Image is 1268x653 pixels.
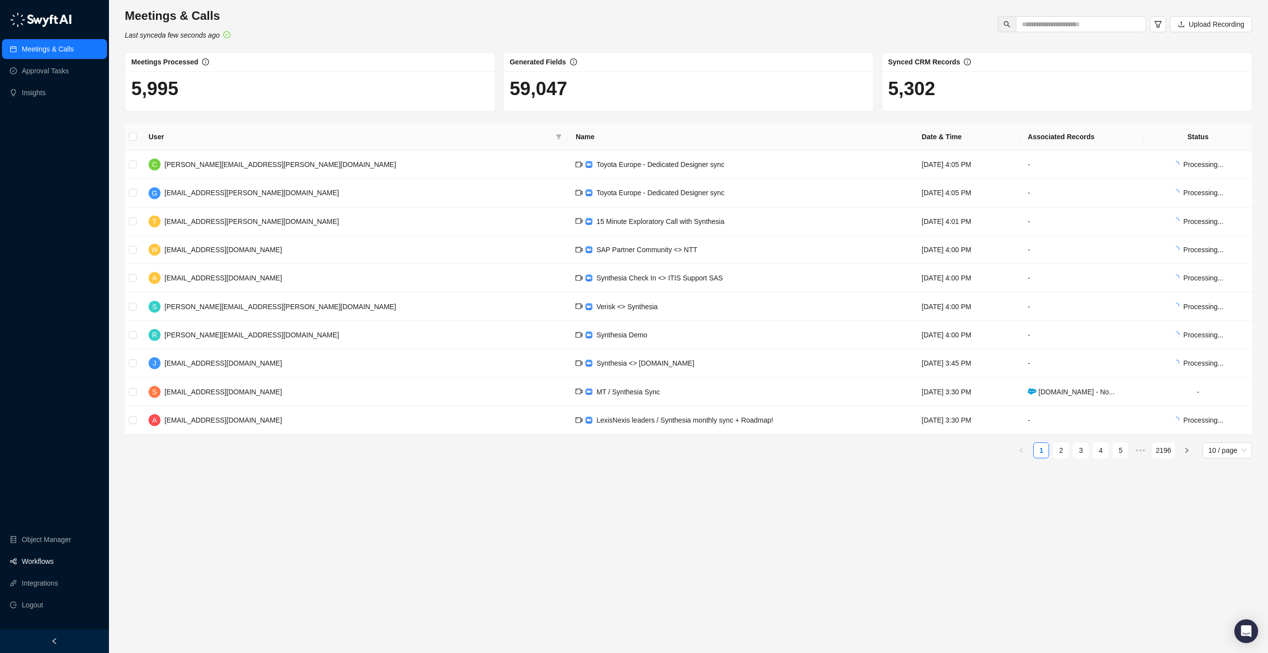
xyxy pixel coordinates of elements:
[22,39,74,59] a: Meetings & Calls
[1172,331,1179,338] span: loading
[1073,443,1088,458] a: 3
[585,331,592,338] img: zoom-DkfWWZB2.png
[1172,161,1179,168] span: loading
[22,595,43,615] span: Logout
[164,274,282,282] span: [EMAIL_ADDRESS][DOMAIN_NAME]
[510,77,867,100] h1: 59,047
[585,274,592,281] img: zoom-DkfWWZB2.png
[164,416,282,424] span: [EMAIL_ADDRESS][DOMAIN_NAME]
[1013,442,1029,458] li: Previous Page
[22,551,53,571] a: Workflows
[22,530,71,549] a: Object Manager
[585,189,592,196] img: zoom-DkfWWZB2.png
[596,303,658,311] span: Verisk <> Synthesia
[10,601,17,608] span: logout
[596,331,647,339] span: Synthesia Demo
[164,161,396,168] span: [PERSON_NAME][EMAIL_ADDRESS][PERSON_NAME][DOMAIN_NAME]
[164,388,282,396] span: [EMAIL_ADDRESS][DOMAIN_NAME]
[576,388,582,395] span: video-camera
[576,218,582,224] span: video-camera
[1172,246,1179,253] span: loading
[1183,189,1223,197] span: Processing...
[1020,349,1144,378] td: -
[914,406,1020,435] td: [DATE] 3:30 PM
[1172,189,1179,196] span: loading
[1203,442,1252,458] div: Page Size
[1183,359,1223,367] span: Processing...
[1020,179,1144,207] td: -
[1004,21,1010,28] span: search
[1172,274,1179,281] span: loading
[914,151,1020,179] td: [DATE] 4:05 PM
[125,8,230,24] h3: Meetings & Calls
[22,573,58,593] a: Integrations
[152,329,157,340] span: R
[576,189,582,196] span: video-camera
[914,349,1020,378] td: [DATE] 3:45 PM
[888,77,1246,100] h1: 5,302
[568,123,914,151] th: Name
[164,218,339,225] span: [EMAIL_ADDRESS][PERSON_NAME][DOMAIN_NAME]
[1132,442,1148,458] li: Next 5 Pages
[596,246,697,254] span: SAP Partner Community <> NTT
[131,77,489,100] h1: 5,995
[1172,417,1179,424] span: loading
[1144,123,1252,151] th: Status
[914,123,1020,151] th: Date & Time
[1183,218,1223,225] span: Processing...
[570,58,577,65] span: info-circle
[51,638,58,645] span: left
[151,244,158,255] span: W
[1132,442,1148,458] span: •••
[576,303,582,310] span: video-camera
[1179,442,1195,458] button: right
[1013,442,1029,458] button: left
[10,12,72,27] img: logo-05li4sbe.png
[164,189,339,197] span: [EMAIL_ADDRESS][PERSON_NAME][DOMAIN_NAME]
[1113,443,1128,458] a: 5
[576,274,582,281] span: video-camera
[914,208,1020,236] td: [DATE] 4:01 PM
[153,358,157,369] span: J
[554,129,564,144] span: filter
[1020,406,1144,435] td: -
[1018,447,1024,453] span: left
[914,321,1020,349] td: [DATE] 4:00 PM
[1152,442,1174,458] li: 2196
[152,188,158,199] span: G
[1183,303,1223,311] span: Processing...
[1172,218,1179,224] span: loading
[1020,236,1144,264] td: -
[1183,246,1223,254] span: Processing...
[223,31,230,38] span: check-circle
[585,246,592,253] img: zoom-DkfWWZB2.png
[585,161,592,168] img: zoom-DkfWWZB2.png
[152,272,157,283] span: A
[576,246,582,253] span: video-camera
[914,378,1020,406] td: [DATE] 3:30 PM
[1020,264,1144,292] td: -
[164,331,339,339] span: [PERSON_NAME][EMAIL_ADDRESS][DOMAIN_NAME]
[585,417,592,424] img: zoom-DkfWWZB2.png
[596,161,724,168] span: Toyota Europe - Dedicated Designer sync
[914,236,1020,264] td: [DATE] 4:00 PM
[1172,303,1179,310] span: loading
[1020,208,1144,236] td: -
[1112,442,1128,458] li: 5
[576,331,582,338] span: video-camera
[585,303,592,310] img: zoom-DkfWWZB2.png
[22,83,46,103] a: Insights
[164,359,282,367] span: [EMAIL_ADDRESS][DOMAIN_NAME]
[1093,442,1109,458] li: 4
[152,386,157,397] span: S
[1028,388,1114,396] span: [DOMAIN_NAME] - No...
[1020,292,1144,321] td: -
[131,58,198,66] span: Meetings Processed
[585,218,592,225] img: zoom-DkfWWZB2.png
[1183,274,1223,282] span: Processing...
[1153,443,1174,458] a: 2196
[1020,123,1144,151] th: Associated Records
[1020,151,1144,179] td: -
[152,301,157,312] span: S
[1154,20,1162,28] span: filter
